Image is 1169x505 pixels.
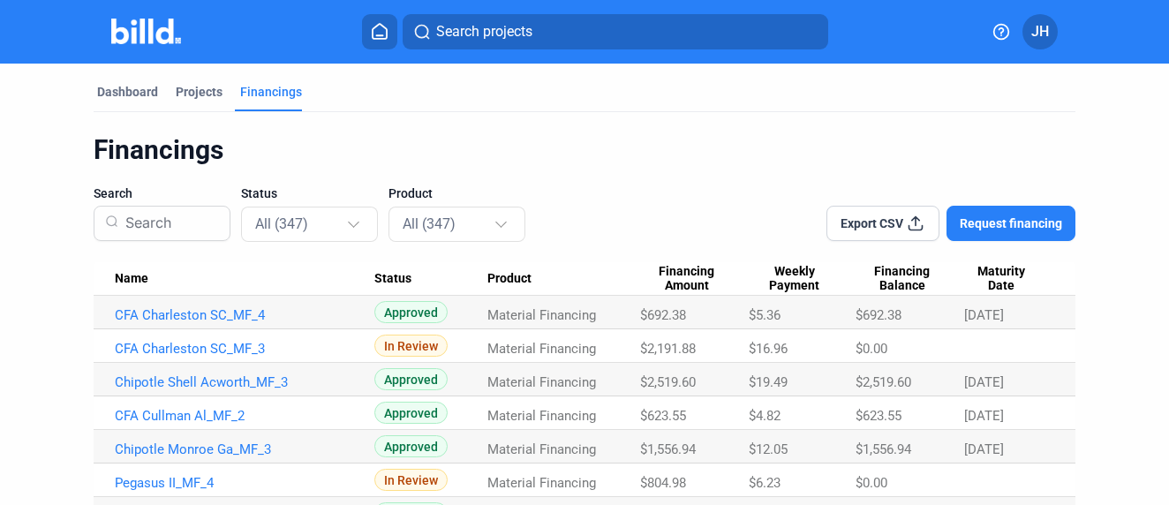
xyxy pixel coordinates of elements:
a: CFA Charleston SC_MF_4 [115,307,374,323]
div: Financing Balance [856,264,964,294]
span: $5.36 [749,307,781,323]
span: [DATE] [964,374,1004,390]
span: Material Financing [487,341,596,357]
button: JH [1022,14,1058,49]
span: [DATE] [964,441,1004,457]
span: In Review [374,469,448,491]
div: Dashboard [97,83,158,101]
div: Projects [176,83,222,101]
span: Name [115,271,148,287]
span: $12.05 [749,441,788,457]
div: Financings [94,133,1075,167]
img: Billd Company Logo [111,19,181,44]
div: Financing Amount [640,264,749,294]
a: CFA Charleston SC_MF_3 [115,341,374,357]
span: Status [374,271,411,287]
span: Maturity Date [964,264,1038,294]
span: $16.96 [749,341,788,357]
span: $0.00 [856,475,887,491]
span: Product [388,185,433,202]
span: Material Financing [487,441,596,457]
span: Material Financing [487,408,596,424]
span: Search projects [436,21,532,42]
span: Approved [374,368,448,390]
span: [DATE] [964,408,1004,424]
span: [DATE] [964,307,1004,323]
div: Product [487,271,640,287]
span: $692.38 [856,307,901,323]
span: Search [94,185,132,202]
span: Financing Balance [856,264,948,294]
span: $804.98 [640,475,686,491]
span: $2,519.60 [856,374,911,390]
span: Approved [374,301,448,323]
span: $1,556.94 [856,441,911,457]
span: $19.49 [749,374,788,390]
span: Material Financing [487,374,596,390]
a: Pegasus II_MF_4 [115,475,374,491]
span: Approved [374,402,448,424]
span: $623.55 [640,408,686,424]
span: Approved [374,435,448,457]
button: Search projects [403,14,828,49]
span: Material Financing [487,307,596,323]
span: Request financing [960,215,1062,232]
a: Chipotle Monroe Ga_MF_3 [115,441,374,457]
span: Status [241,185,277,202]
div: Weekly Payment [749,264,856,294]
mat-select-trigger: All (347) [255,215,308,232]
div: Name [115,271,374,287]
span: $2,191.88 [640,341,696,357]
span: $623.55 [856,408,901,424]
a: CFA Cullman Al_MF_2 [115,408,374,424]
div: Financings [240,83,302,101]
div: Maturity Date [964,264,1054,294]
div: Status [374,271,488,287]
span: $692.38 [640,307,686,323]
span: Weekly Payment [749,264,840,294]
span: Product [487,271,532,287]
mat-select-trigger: All (347) [403,215,456,232]
button: Request financing [947,206,1075,241]
span: Export CSV [841,215,903,232]
a: Chipotle Shell Acworth_MF_3 [115,374,374,390]
button: Export CSV [826,206,939,241]
span: Financing Amount [640,264,733,294]
span: $4.82 [749,408,781,424]
span: $2,519.60 [640,374,696,390]
span: Material Financing [487,475,596,491]
span: In Review [374,335,448,357]
span: JH [1031,21,1049,42]
input: Search [118,200,219,246]
span: $1,556.94 [640,441,696,457]
span: $0.00 [856,341,887,357]
span: $6.23 [749,475,781,491]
